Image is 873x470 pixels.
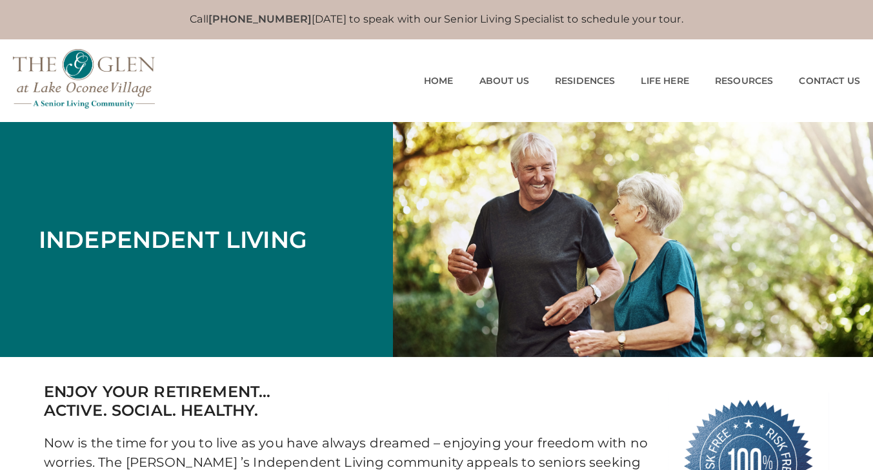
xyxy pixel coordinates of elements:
a: Home [424,76,454,87]
h1: Independent Living [39,228,307,251]
span: Enjoy your retirement… [44,383,649,402]
a: [PHONE_NUMBER] [208,13,312,25]
a: Residences [555,76,616,87]
a: Life Here [641,76,688,87]
p: Call [DATE] to speak with our Senior Living Specialist to schedule your tour. [57,13,817,26]
a: Contact Us [799,76,860,87]
a: About Us [479,76,529,87]
span: Active. Social. Healthy. [44,402,649,420]
a: Resources [715,76,773,87]
img: The Glen Lake Oconee Home [13,49,155,109]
